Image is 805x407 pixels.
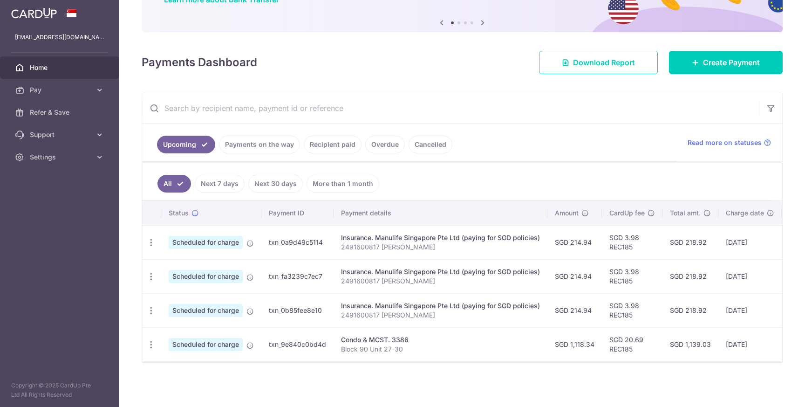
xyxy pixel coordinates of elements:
[341,242,540,252] p: 2491600817 [PERSON_NAME]
[718,327,782,361] td: [DATE]
[662,293,718,327] td: SGD 218.92
[261,327,334,361] td: txn_9e840c0bd4d
[142,54,257,71] h4: Payments Dashboard
[169,338,243,351] span: Scheduled for charge
[30,130,91,139] span: Support
[261,259,334,293] td: txn_fa3239c7ec7
[341,301,540,310] div: Insurance. Manulife Singapore Pte Ltd (paying for SGD policies)
[30,63,91,72] span: Home
[688,138,762,147] span: Read more on statuses
[609,208,645,218] span: CardUp fee
[602,327,662,361] td: SGD 20.69 REC185
[261,293,334,327] td: txn_0b85fee8e10
[341,267,540,276] div: Insurance. Manulife Singapore Pte Ltd (paying for SGD policies)
[195,175,245,193] a: Next 7 days
[30,152,91,162] span: Settings
[662,259,718,293] td: SGD 218.92
[341,276,540,286] p: 2491600817 [PERSON_NAME]
[248,175,303,193] a: Next 30 days
[341,233,540,242] div: Insurance. Manulife Singapore Pte Ltd (paying for SGD policies)
[11,7,57,19] img: CardUp
[573,57,635,68] span: Download Report
[688,138,771,147] a: Read more on statuses
[602,293,662,327] td: SGD 3.98 REC185
[30,108,91,117] span: Refer & Save
[703,57,760,68] span: Create Payment
[261,201,334,225] th: Payment ID
[602,225,662,259] td: SGD 3.98 REC185
[334,201,547,225] th: Payment details
[157,175,191,193] a: All
[219,136,300,153] a: Payments on the way
[718,225,782,259] td: [DATE]
[662,225,718,259] td: SGD 218.92
[169,270,243,283] span: Scheduled for charge
[555,208,579,218] span: Amount
[547,327,602,361] td: SGD 1,118.34
[718,259,782,293] td: [DATE]
[547,225,602,259] td: SGD 214.94
[341,335,540,345] div: Condo & MCST. 3386
[169,208,189,218] span: Status
[669,51,783,74] a: Create Payment
[142,93,760,123] input: Search by recipient name, payment id or reference
[409,136,452,153] a: Cancelled
[670,208,701,218] span: Total amt.
[718,293,782,327] td: [DATE]
[365,136,405,153] a: Overdue
[304,136,362,153] a: Recipient paid
[726,208,764,218] span: Charge date
[341,345,540,354] p: Block 90 Unit 27-30
[21,7,41,15] span: Help
[539,51,658,74] a: Download Report
[307,175,379,193] a: More than 1 month
[547,259,602,293] td: SGD 214.94
[602,259,662,293] td: SGD 3.98 REC185
[547,293,602,327] td: SGD 214.94
[341,310,540,320] p: 2491600817 [PERSON_NAME]
[15,33,104,42] p: [EMAIL_ADDRESS][DOMAIN_NAME]
[169,236,243,249] span: Scheduled for charge
[169,304,243,317] span: Scheduled for charge
[30,85,91,95] span: Pay
[662,327,718,361] td: SGD 1,139.03
[157,136,215,153] a: Upcoming
[261,225,334,259] td: txn_0a9d49c5114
